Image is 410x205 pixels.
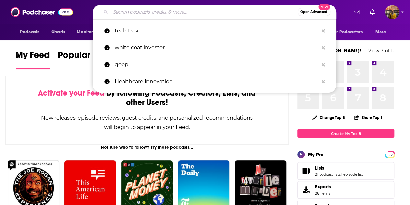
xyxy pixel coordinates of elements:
span: 26 items [315,191,331,196]
div: Not sure who to follow? Try these podcasts... [5,145,289,150]
a: Show notifications dropdown [351,6,362,18]
button: open menu [72,26,108,38]
span: PRO [386,152,393,157]
span: New [318,4,330,10]
a: PRO [386,152,393,157]
span: Popular Feed [58,49,113,64]
span: Exports [315,184,331,190]
button: Show profile menu [385,5,399,19]
div: My Pro [308,151,324,158]
input: Search podcasts, credits, & more... [111,7,298,17]
button: open menu [16,26,48,38]
a: Popular Feed [58,49,113,69]
p: white coat investor [115,39,318,56]
a: View Profile [368,47,394,54]
a: Lists [315,165,363,171]
img: Podchaser - Follow, Share and Rate Podcasts [11,6,73,18]
button: Open AdvancedNew [298,8,330,16]
p: tech trek [115,22,318,39]
div: New releases, episode reviews, guest credits, and personalized recommendations will begin to appe... [38,113,256,132]
span: Monitoring [77,28,100,37]
span: Open Advanced [300,10,327,14]
a: 21 podcast lists [315,172,340,177]
button: Change Top 8 [309,113,349,122]
a: Show notifications dropdown [367,6,377,18]
span: For Podcasters [332,28,363,37]
a: 1 episode list [341,172,363,177]
button: Share Top 8 [354,111,383,124]
span: Activate your Feed [38,88,104,98]
p: Healthcare Innovation [115,73,318,90]
a: Exports [297,181,394,199]
a: white coat investor [93,39,336,56]
span: Exports [299,185,312,194]
span: More [375,28,386,37]
a: Create My Top 8 [297,129,394,138]
span: Charts [51,28,65,37]
span: Logged in as hratnayake [385,5,399,19]
span: Lists [315,165,324,171]
div: by following Podcasts, Creators, Lists, and other Users! [38,88,256,107]
span: My Feed [16,49,50,64]
p: goop [115,56,318,73]
div: Search podcasts, credits, & more... [93,5,336,19]
a: Healthcare Innovation [93,73,336,90]
a: goop [93,56,336,73]
button: open menu [371,26,394,38]
img: User Profile [385,5,399,19]
a: My Feed [16,49,50,69]
span: Lists [297,162,394,180]
span: Podcasts [20,28,39,37]
a: tech trek [93,22,336,39]
a: Charts [47,26,69,38]
a: Lists [299,166,312,175]
button: open menu [327,26,372,38]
